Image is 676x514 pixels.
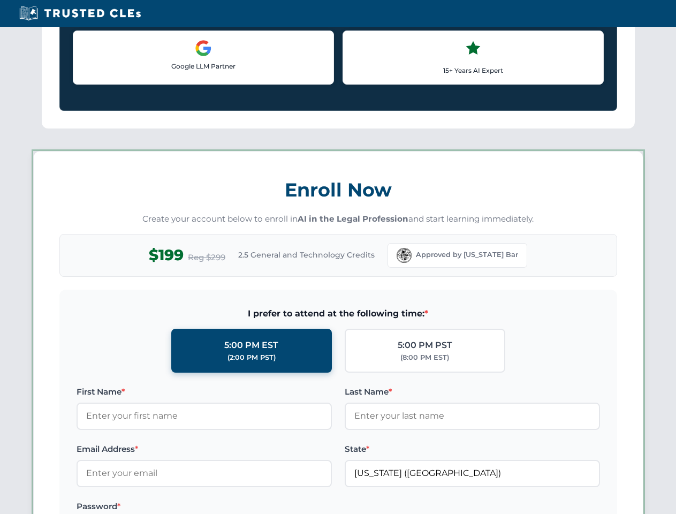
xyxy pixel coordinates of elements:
img: Trusted CLEs [16,5,144,21]
img: Florida Bar [397,248,412,263]
input: Enter your first name [77,403,332,429]
p: Create your account below to enroll in and start learning immediately. [59,213,617,225]
div: 5:00 PM EST [224,338,278,352]
h3: Enroll Now [59,173,617,207]
input: Enter your email [77,460,332,487]
p: Google LLM Partner [82,61,325,71]
label: First Name [77,385,332,398]
label: Email Address [77,443,332,456]
label: Password [77,500,332,513]
div: 5:00 PM PST [398,338,452,352]
span: I prefer to attend at the following time: [77,307,600,321]
span: 2.5 General and Technology Credits [238,249,375,261]
p: 15+ Years AI Expert [352,65,595,75]
span: Reg $299 [188,251,225,264]
input: Enter your last name [345,403,600,429]
div: (2:00 PM PST) [227,352,276,363]
span: Approved by [US_STATE] Bar [416,250,518,260]
strong: AI in the Legal Profession [298,214,408,224]
label: Last Name [345,385,600,398]
input: Florida (FL) [345,460,600,487]
div: (8:00 PM EST) [400,352,449,363]
label: State [345,443,600,456]
span: $199 [149,243,184,267]
img: Google [195,40,212,57]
